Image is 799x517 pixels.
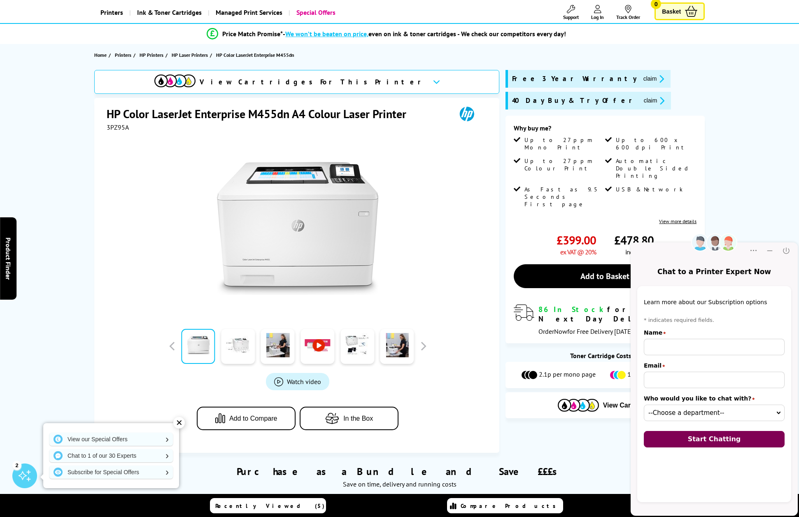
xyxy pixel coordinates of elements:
span: Product Finder [4,238,12,280]
div: Toner Cartridge Costs [505,352,705,360]
a: Recently Viewed (5) [210,498,326,513]
span: Price Match Promise* [222,30,283,38]
a: View our Special Offers [49,433,173,446]
a: Subscribe for Special Offers [49,466,173,479]
div: 2 [12,461,21,470]
img: View Cartridges [154,75,196,87]
a: Compare Products [447,498,563,513]
span: Home [94,51,107,59]
span: Basket [662,6,681,17]
a: Support [563,5,579,20]
span: Free 3 Year Warranty [512,74,637,84]
span: Support [563,14,579,20]
span: 40 Day Buy & Try Offer [512,96,637,105]
div: ✕ [173,417,185,429]
a: HP Color LaserJet Enterprise M455dn [216,51,296,59]
button: promo-description [641,74,667,84]
span: Add to Compare [229,415,277,422]
span: Recently Viewed (5) [215,502,325,510]
a: HP Laser Printers [172,51,210,59]
a: Home [94,51,109,59]
a: Special Offers [289,2,342,23]
div: Purchase as a Bundle and Save £££s [94,453,705,492]
span: USB & Network [616,186,683,193]
span: £478.80 [614,233,654,248]
a: Managed Print Services [208,2,289,23]
span: View Cartridges [603,402,653,409]
h1: HP Color LaserJet Enterprise M455dn A4 Colour Laser Printer [107,106,415,121]
span: View Cartridges For This Printer [200,77,426,86]
iframe: chat window [629,229,799,517]
span: HP Color LaserJet Enterprise M455dn [216,51,294,59]
span: 86 In Stock [538,305,607,314]
span: £399.00 [557,233,596,248]
a: Track Order [616,5,640,20]
span: inc VAT [625,248,643,256]
span: 12.3p per colour page [627,370,690,380]
span: Compare Products [461,502,560,510]
a: Printers [94,2,129,23]
button: In the Box [300,407,398,430]
div: - even on ink & toner cartridges - We check our competitors every day! [283,30,566,38]
span: Up to 27ppm Mono Print [524,136,603,151]
div: modal_delivery [514,305,697,335]
img: HP Color LaserJet Enterprise M455dn [217,148,378,309]
span: HP Printers [140,51,163,59]
img: HP [448,106,486,121]
a: Ink & Toner Cartridges [129,2,208,23]
button: Add to Compare [197,407,296,430]
li: modal_Promise [75,27,699,41]
span: Printers [115,51,131,59]
a: Add to Basket [514,264,697,288]
div: Why buy me? [514,124,697,136]
span: Log In [591,14,604,20]
span: 2.1p per mono page [539,370,596,380]
span: In the Box [343,415,373,422]
button: promo-description [641,96,667,105]
span: 3PZ95A [107,123,129,131]
span: Ink & Toner Cartridges [137,2,202,23]
span: Watch video [287,377,321,386]
a: HP Printers [140,51,165,59]
a: Basket 0 [655,2,705,20]
a: Chat to 1 of our 30 Experts [49,449,173,462]
a: Printers [115,51,133,59]
span: HP Laser Printers [172,51,208,59]
span: Automatic Double Sided Printing [616,157,695,179]
img: Cartridges [558,399,599,412]
span: Order for Free Delivery [DATE] 16 October! [538,327,671,335]
span: Now [554,327,567,335]
button: View Cartridges [512,398,699,412]
span: ex VAT @ 20% [560,248,596,256]
div: Save on time, delivery and running costs [105,480,695,488]
a: Product_All_Videos [266,373,329,390]
div: for FREE Next Day Delivery [538,305,697,324]
a: View more details [659,218,697,224]
span: We won’t be beaten on price, [285,30,368,38]
span: Up to 600 x 600 dpi Print [616,136,695,151]
span: As Fast as 9.5 Seconds First page [524,186,603,208]
span: Up to 27ppm Colour Print [524,157,603,172]
a: Log In [591,5,604,20]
